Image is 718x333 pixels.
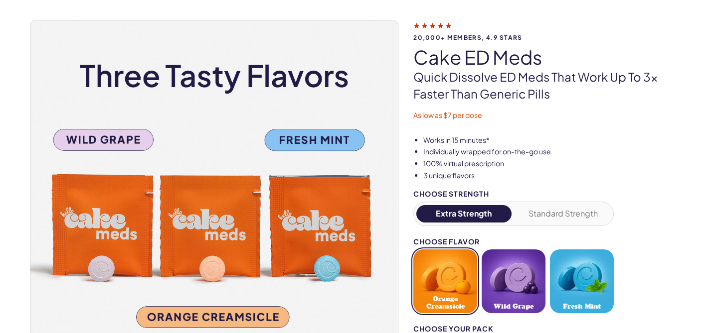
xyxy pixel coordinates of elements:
span: 20,000+ members, 4.9 stars [413,34,688,41]
li: 3 unique flavors [423,171,688,181]
div: Choose Flavor [413,238,614,245]
div: Choose your pack [413,325,614,333]
button: Extra Strength [416,205,512,222]
h1: Cake ED Meds [413,47,688,68]
p: As low as $7 per dose [413,111,688,120]
span: Wild Grape [494,303,534,310]
a: 20,000+ members, 4.9 stars [413,21,688,41]
li: 100% virtual prescription [423,159,688,169]
li: Works in 15 minutes* [423,135,688,145]
span: Fresh Mint [563,303,601,310]
div: Choose Strength [413,190,614,198]
span: Orange Creamsicle [416,295,474,310]
button: Standard Strength [516,205,611,222]
li: Individually wrapped for on-the-go use [423,147,688,157]
p: Quick dissolve ED Meds that work up to 3x faster than generic pills [413,69,688,102]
